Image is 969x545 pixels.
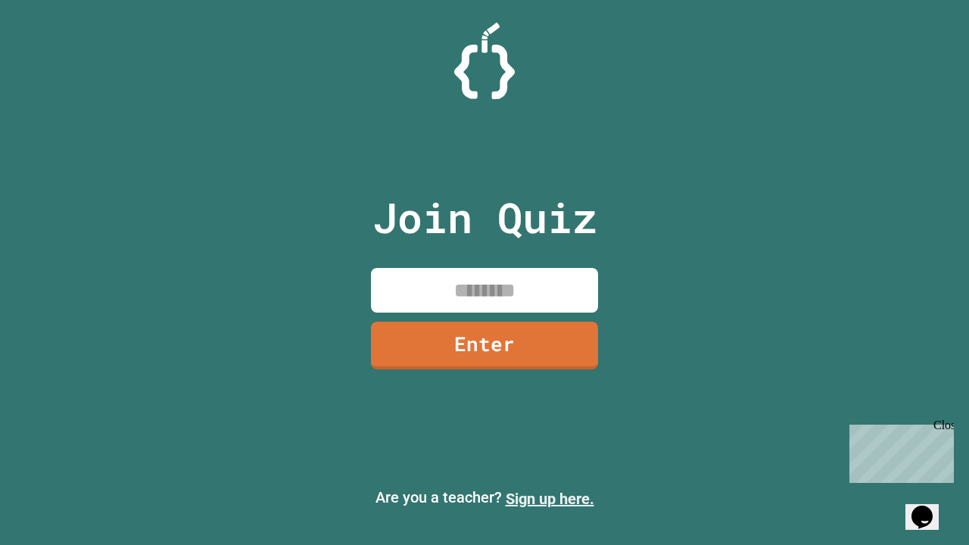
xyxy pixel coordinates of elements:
iframe: chat widget [843,419,954,483]
p: Are you a teacher? [12,486,957,510]
a: Enter [371,322,598,369]
iframe: chat widget [905,484,954,530]
p: Join Quiz [372,186,597,249]
img: Logo.svg [454,23,515,99]
a: Sign up here. [506,490,594,508]
div: Chat with us now!Close [6,6,104,96]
